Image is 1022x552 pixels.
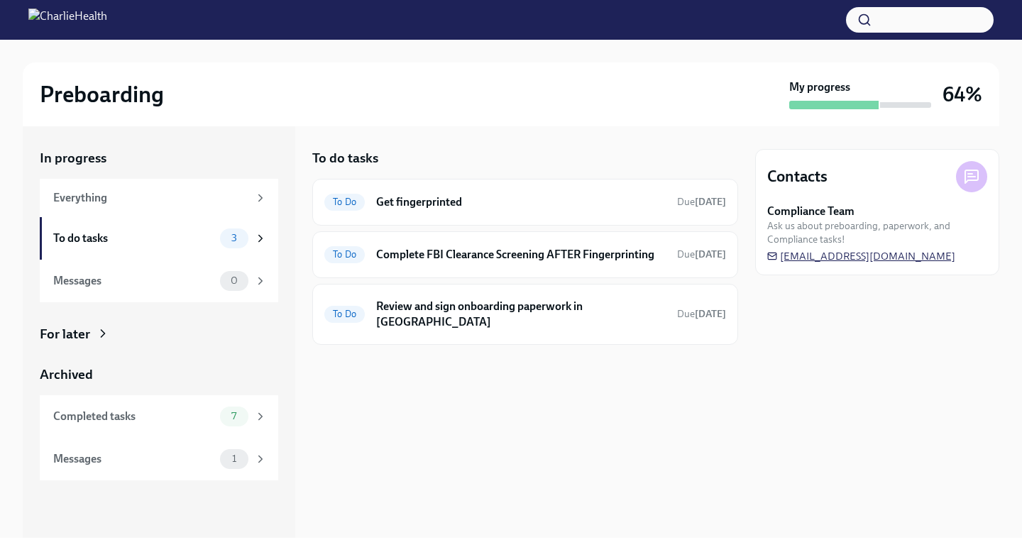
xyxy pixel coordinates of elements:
h6: Complete FBI Clearance Screening AFTER Fingerprinting [376,247,666,263]
a: Messages1 [40,438,278,480]
h4: Contacts [767,166,828,187]
span: To Do [324,197,365,207]
a: Archived [40,365,278,384]
a: To do tasks3 [40,217,278,260]
strong: [DATE] [695,196,726,208]
a: Completed tasks7 [40,395,278,438]
span: 3 [223,233,246,243]
div: Messages [53,273,214,289]
a: [EMAIL_ADDRESS][DOMAIN_NAME] [767,249,955,263]
a: For later [40,325,278,343]
h6: Review and sign onboarding paperwork in [GEOGRAPHIC_DATA] [376,299,666,330]
span: August 25th, 2025 08:00 [677,195,726,209]
span: August 28th, 2025 08:00 [677,307,726,321]
span: Due [677,248,726,260]
a: To DoGet fingerprintedDue[DATE] [324,191,726,214]
strong: [DATE] [695,248,726,260]
strong: [DATE] [695,308,726,320]
span: Due [677,196,726,208]
span: Ask us about preboarding, paperwork, and Compliance tasks! [767,219,987,246]
strong: My progress [789,79,850,95]
img: CharlieHealth [28,9,107,31]
span: 0 [222,275,246,286]
span: 1 [224,453,245,464]
h3: 64% [943,82,982,107]
h6: Get fingerprinted [376,194,666,210]
strong: Compliance Team [767,204,855,219]
a: Messages0 [40,260,278,302]
a: To DoComplete FBI Clearance Screening AFTER FingerprintingDue[DATE] [324,243,726,266]
div: For later [40,325,90,343]
a: To DoReview and sign onboarding paperwork in [GEOGRAPHIC_DATA]Due[DATE] [324,296,726,333]
span: To Do [324,249,365,260]
a: Everything [40,179,278,217]
h2: Preboarding [40,80,164,109]
div: To do tasks [53,231,214,246]
a: In progress [40,149,278,167]
span: August 28th, 2025 08:00 [677,248,726,261]
span: Due [677,308,726,320]
div: Everything [53,190,248,206]
div: Messages [53,451,214,467]
div: Completed tasks [53,409,214,424]
span: 7 [223,411,245,421]
span: To Do [324,309,365,319]
h5: To do tasks [312,149,378,167]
